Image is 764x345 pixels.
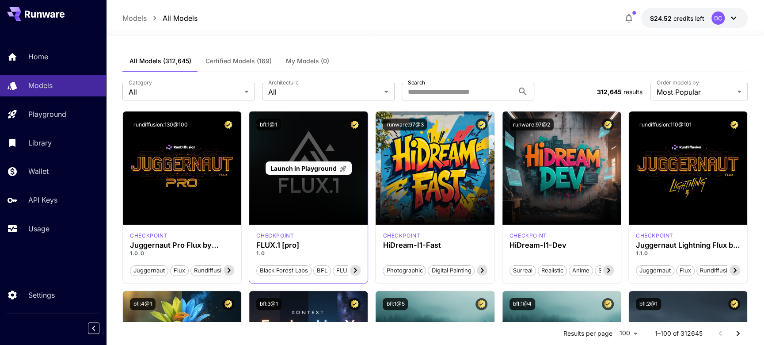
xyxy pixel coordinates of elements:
p: Home [28,51,48,62]
span: All [129,87,241,97]
h3: FLUX.1 [pro] [256,241,361,249]
button: Surreal [509,264,536,276]
p: checkpoint [130,232,167,240]
span: juggernaut [130,266,168,275]
span: credits left [673,15,704,22]
span: Most Popular [657,87,734,97]
span: $24.52 [650,15,673,22]
button: juggernaut [130,264,168,276]
span: Stylized [595,266,623,275]
button: Collapse sidebar [88,322,99,334]
span: flux [171,266,188,275]
div: HiDream Dev [509,232,547,240]
button: juggernaut [636,264,674,276]
button: Certified Model – Vetted for best performance and includes a commercial license. [475,298,487,310]
a: All Models [163,13,198,23]
button: runware:97@3 [383,119,427,130]
div: FLUX.1 D [130,232,167,240]
p: Wallet [28,166,49,176]
button: bfl:4@1 [130,298,156,310]
div: Collapse sidebar [95,320,106,336]
p: Results per page [563,329,612,338]
a: Models [122,13,147,23]
a: Launch in Playground [266,161,352,175]
button: bfl:2@1 [636,298,661,310]
nav: breadcrumb [122,13,198,23]
p: Playground [28,109,66,119]
button: bfl:1@1 [256,119,281,130]
span: Black Forest Labs [257,266,311,275]
label: Category [129,79,152,86]
button: Certified Model – Vetted for best performance and includes a commercial license. [602,119,614,130]
button: Photographic [383,264,426,276]
button: rundiffusion:130@100 [130,119,191,130]
button: flux [170,264,189,276]
button: Certified Model – Vetted for best performance and includes a commercial license. [222,119,234,130]
span: juggernaut [636,266,674,275]
h3: Juggernaut Lightning Flux by RunDiffusion [636,241,740,249]
span: All Models (312,645) [129,57,191,65]
label: Search [408,79,425,86]
button: Certified Model – Vetted for best performance and includes a commercial license. [728,298,740,310]
div: FLUX.1 D [636,232,673,240]
p: 1.1.0 [636,249,740,257]
p: checkpoint [383,232,420,240]
span: All [268,87,380,97]
button: Stylized [595,264,623,276]
button: Realistic [538,264,567,276]
button: Certified Model – Vetted for best performance and includes a commercial license. [602,298,614,310]
button: flux [676,264,695,276]
p: Models [28,80,53,91]
button: Certified Model – Vetted for best performance and includes a commercial license. [728,119,740,130]
p: Library [28,138,52,148]
h3: HiDream-I1-Dev [509,241,614,249]
div: HiDream Fast [383,232,420,240]
h3: Juggernaut Pro Flux by RunDiffusion [130,241,234,249]
button: bfl:3@1 [256,298,281,310]
button: runware:97@2 [509,119,554,130]
span: Launch in Playground [270,165,337,172]
span: Anime [569,266,593,275]
label: Order models by [657,79,699,86]
button: rundiffusion [190,264,232,276]
span: rundiffusion [697,266,737,275]
button: $24.5157DC [641,8,748,28]
span: BFL [314,266,331,275]
span: 312,645 [597,88,622,96]
h3: HiDream-I1-Fast [383,241,487,249]
button: Certified Model – Vetted for best performance and includes a commercial license. [475,119,487,130]
button: Black Forest Labs [256,264,312,276]
button: BFL [313,264,331,276]
span: rundiffusion [191,266,232,275]
span: flux [677,266,694,275]
span: results [623,88,642,96]
div: fluxpro [256,232,294,240]
div: $24.5157 [650,14,704,23]
div: DC [711,11,725,25]
span: Photographic [383,266,426,275]
p: checkpoint [256,232,294,240]
p: 1.0 [256,249,361,257]
p: API Keys [28,195,57,205]
button: Anime [569,264,593,276]
button: Go to next page [729,325,747,342]
p: Settings [28,290,55,300]
div: 100 [616,327,641,340]
span: Realistic [538,266,566,275]
button: bfl:1@4 [509,298,535,310]
p: 1–100 of 312645 [655,329,703,338]
p: checkpoint [509,232,547,240]
button: FLUX.1 [pro] [333,264,374,276]
button: Certified Model – Vetted for best performance and includes a commercial license. [349,119,361,130]
p: Usage [28,223,49,234]
span: My Models (0) [286,57,329,65]
span: Surreal [510,266,536,275]
span: FLUX.1 [pro] [333,266,373,275]
span: Certified Models (169) [205,57,272,65]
